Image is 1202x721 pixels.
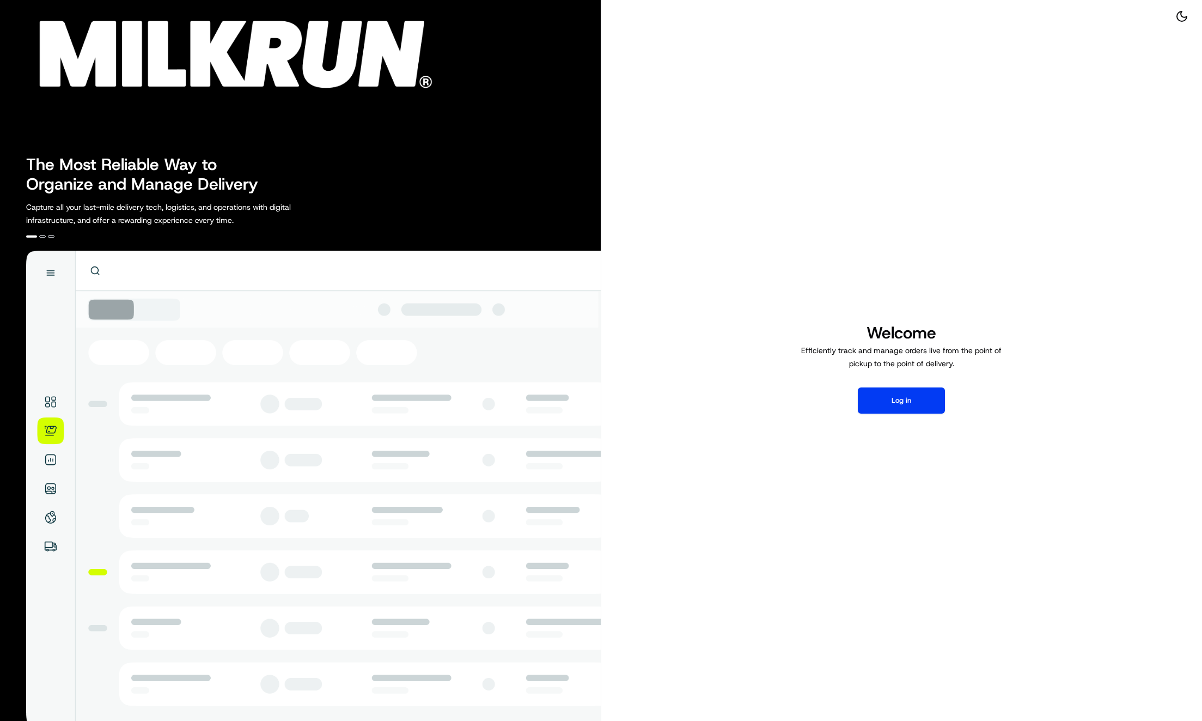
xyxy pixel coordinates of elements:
button: Log in [858,387,945,414]
h1: Welcome [797,322,1006,344]
p: Capture all your last-mile delivery tech, logistics, and operations with digital infrastructure, ... [26,201,340,227]
img: Company Logo [7,7,444,94]
p: Efficiently track and manage orders live from the point of pickup to the point of delivery. [797,344,1006,370]
h2: The Most Reliable Way to Organize and Manage Delivery [26,155,270,194]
